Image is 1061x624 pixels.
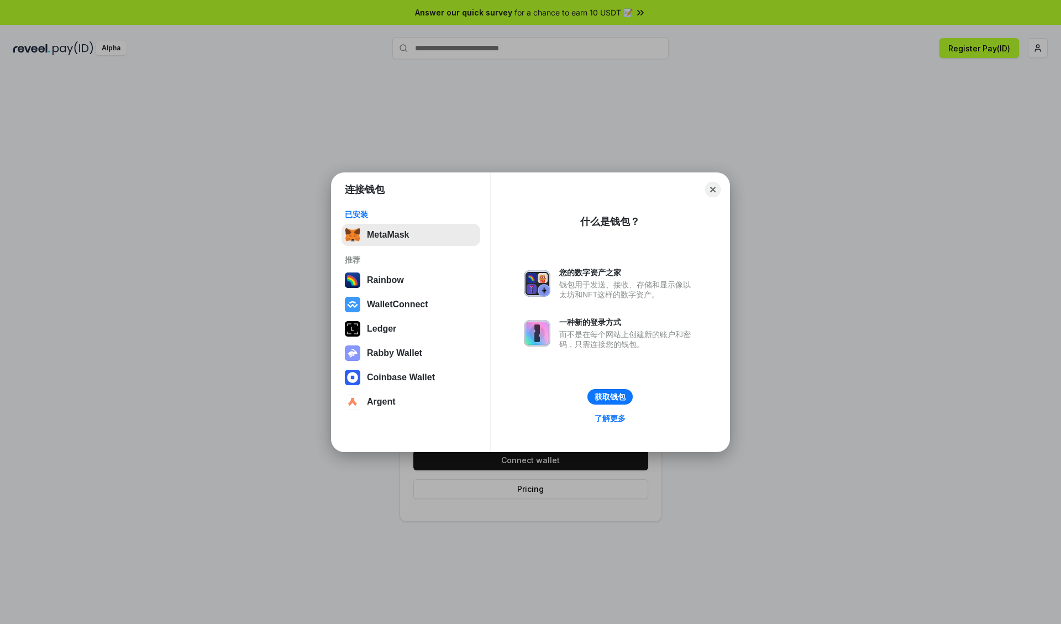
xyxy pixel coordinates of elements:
[345,272,360,288] img: svg+xml,%3Csvg%20width%3D%22120%22%20height%3D%22120%22%20viewBox%3D%220%200%20120%20120%22%20fil...
[559,317,696,327] div: 一种新的登录方式
[345,227,360,243] img: svg+xml,%3Csvg%20fill%3D%22none%22%20height%3D%2233%22%20viewBox%3D%220%200%2035%2033%22%20width%...
[342,342,480,364] button: Rabby Wallet
[345,209,477,219] div: 已安装
[367,373,435,382] div: Coinbase Wallet
[588,411,632,426] a: 了解更多
[345,255,477,265] div: 推荐
[524,320,550,347] img: svg+xml,%3Csvg%20xmlns%3D%22http%3A%2F%2Fwww.w3.org%2F2000%2Fsvg%22%20fill%3D%22none%22%20viewBox...
[342,293,480,316] button: WalletConnect
[367,275,404,285] div: Rainbow
[345,183,385,196] h1: 连接钱包
[595,392,626,402] div: 获取钱包
[367,397,396,407] div: Argent
[342,224,480,246] button: MetaMask
[367,324,396,334] div: Ledger
[559,268,696,277] div: 您的数字资产之家
[524,270,550,297] img: svg+xml,%3Csvg%20xmlns%3D%22http%3A%2F%2Fwww.w3.org%2F2000%2Fsvg%22%20fill%3D%22none%22%20viewBox...
[345,394,360,410] img: svg+xml,%3Csvg%20width%3D%2228%22%20height%3D%2228%22%20viewBox%3D%220%200%2028%2028%22%20fill%3D...
[705,182,721,197] button: Close
[587,389,633,405] button: 获取钱包
[367,300,428,310] div: WalletConnect
[342,366,480,389] button: Coinbase Wallet
[559,280,696,300] div: 钱包用于发送、接收、存储和显示像以太坊和NFT这样的数字资产。
[345,345,360,361] img: svg+xml,%3Csvg%20xmlns%3D%22http%3A%2F%2Fwww.w3.org%2F2000%2Fsvg%22%20fill%3D%22none%22%20viewBox...
[367,348,422,358] div: Rabby Wallet
[345,370,360,385] img: svg+xml,%3Csvg%20width%3D%2228%22%20height%3D%2228%22%20viewBox%3D%220%200%2028%2028%22%20fill%3D...
[367,230,409,240] div: MetaMask
[345,321,360,337] img: svg+xml,%3Csvg%20xmlns%3D%22http%3A%2F%2Fwww.w3.org%2F2000%2Fsvg%22%20width%3D%2228%22%20height%3...
[342,318,480,340] button: Ledger
[342,269,480,291] button: Rainbow
[559,329,696,349] div: 而不是在每个网站上创建新的账户和密码，只需连接您的钱包。
[345,297,360,312] img: svg+xml,%3Csvg%20width%3D%2228%22%20height%3D%2228%22%20viewBox%3D%220%200%2028%2028%22%20fill%3D...
[580,215,640,228] div: 什么是钱包？
[342,391,480,413] button: Argent
[595,413,626,423] div: 了解更多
